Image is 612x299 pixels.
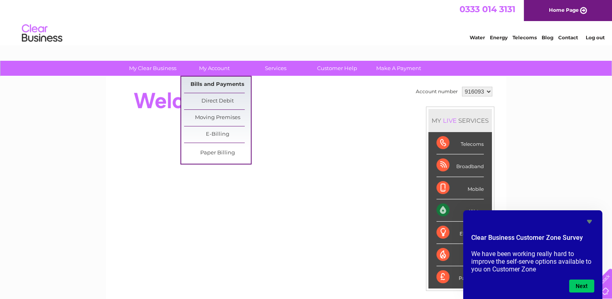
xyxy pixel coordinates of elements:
[119,61,186,76] a: My Clear Business
[181,61,248,76] a: My Account
[184,77,251,93] a: Bills and Payments
[471,217,594,293] div: Clear Business Customer Zone Survey
[414,85,460,98] td: Account number
[184,110,251,126] a: Moving Premises
[471,233,594,247] h2: Clear Business Customer Zone Survey
[242,61,309,76] a: Services
[460,4,515,14] a: 0333 014 3131
[584,217,594,226] button: Hide survey
[441,117,458,124] div: LIVE
[304,61,371,76] a: Customer Help
[436,154,484,177] div: Broadband
[585,34,604,41] a: Log out
[471,250,594,273] p: We have been working really hard to improve the self-serve options available to you on Customer Zone
[428,109,492,132] div: MY SERVICES
[184,126,251,143] a: E-Billing
[115,4,498,39] div: Clear Business is a trading name of Verastar Limited (registered in [GEOGRAPHIC_DATA] No. 3667643...
[558,34,578,41] a: Contact
[436,244,484,266] div: Gas
[436,132,484,154] div: Telecoms
[365,61,432,76] a: Make A Payment
[184,145,251,161] a: Paper Billing
[21,21,63,46] img: logo.png
[490,34,508,41] a: Energy
[184,93,251,109] a: Direct Debit
[436,177,484,199] div: Mobile
[436,266,484,288] div: Payments
[512,34,537,41] a: Telecoms
[436,199,484,222] div: Water
[569,280,594,293] button: Next question
[436,222,484,244] div: Electricity
[542,34,553,41] a: Blog
[470,34,485,41] a: Water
